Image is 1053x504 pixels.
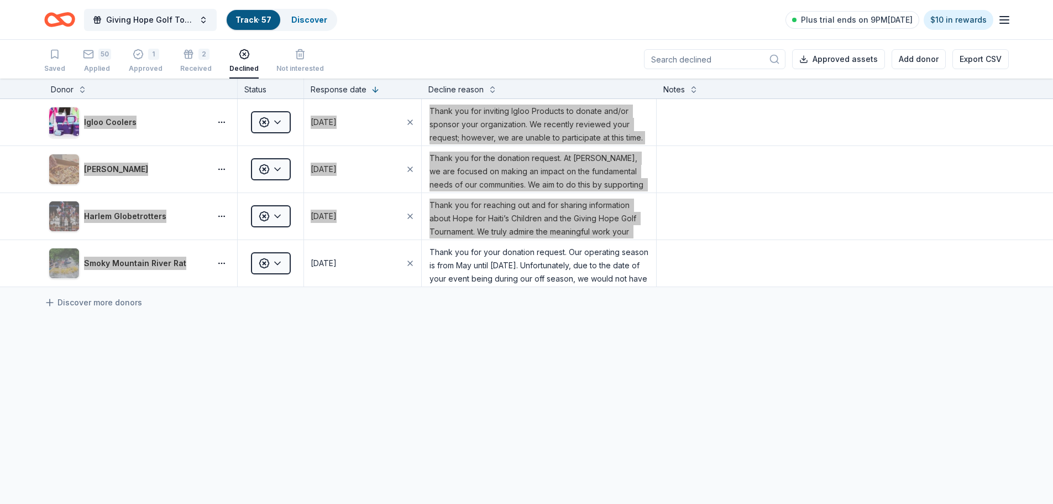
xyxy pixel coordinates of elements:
[276,64,324,73] div: Not interested
[49,107,206,138] button: Image for Igloo CoolersIgloo Coolers
[84,9,217,31] button: Giving Hope Golf Tournament
[84,163,153,176] div: [PERSON_NAME]
[892,49,946,69] button: Add donor
[428,83,484,96] div: Decline reason
[229,44,259,79] button: Declined
[238,79,304,98] div: Status
[924,10,993,30] a: $10 in rewards
[84,116,141,129] div: Igloo Coolers
[49,154,206,185] button: Image for Casey's[PERSON_NAME]
[644,49,785,69] input: Search declined
[311,257,337,270] div: [DATE]
[83,44,111,79] button: 50Applied
[44,64,65,73] div: Saved
[51,83,74,96] div: Donor
[311,83,366,96] div: Response date
[311,116,337,129] div: [DATE]
[180,44,212,79] button: 2Received
[423,194,655,238] textarea: Thank you for reaching out and for sharing information about Hope for Haiti’s Children and the Gi...
[785,11,919,29] a: Plus trial ends on 9PM[DATE]
[304,240,421,287] button: [DATE]
[291,15,327,24] a: Discover
[792,49,885,69] button: Approved assets
[311,163,337,176] div: [DATE]
[49,107,79,137] img: Image for Igloo Coolers
[44,7,75,33] a: Home
[49,201,79,231] img: Image for Harlem Globetrotters
[44,44,65,79] button: Saved
[49,201,206,232] button: Image for Harlem GlobetrottersHarlem Globetrotters
[423,100,655,144] textarea: Thank you for inviting Igloo Products to donate and/or sponsor your organization. We recently rev...
[304,99,421,146] button: [DATE]
[180,64,212,73] div: Received
[276,44,324,79] button: Not interested
[106,13,195,27] span: Giving Hope Golf Tournament
[98,49,111,60] div: 50
[84,210,171,223] div: Harlem Globetrotters
[423,147,655,191] textarea: Thank you for the donation request. At [PERSON_NAME], we are focused on making an impact on the f...
[311,210,337,223] div: [DATE]
[304,146,421,193] button: [DATE]
[801,13,913,27] span: Plus trial ends on 9PM[DATE]
[129,44,163,79] button: 1Approved
[49,248,79,278] img: Image for Smoky Mountain River Rat
[198,49,209,60] div: 2
[235,15,271,24] a: Track· 57
[148,49,159,60] div: 1
[304,193,421,240] button: [DATE]
[952,49,1009,69] button: Export CSV
[229,64,259,73] div: Declined
[49,248,206,279] button: Image for Smoky Mountain River RatSmoky Mountain River Rat
[129,64,163,73] div: Approved
[83,64,111,73] div: Applied
[84,257,191,270] div: Smoky Mountain River Rat
[663,83,685,96] div: Notes
[226,9,337,31] button: Track· 57Discover
[49,154,79,184] img: Image for Casey's
[44,296,142,309] a: Discover more donors
[423,241,655,285] textarea: Thank you for your donation request. Our operating season is from May until [DATE]. Unfortunately...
